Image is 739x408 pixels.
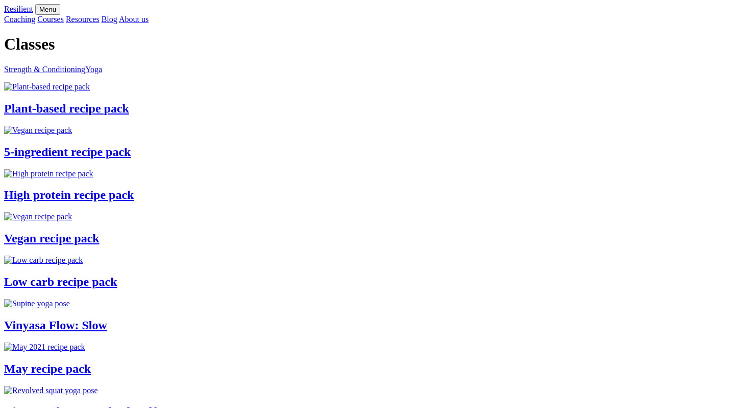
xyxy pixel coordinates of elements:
[4,169,735,178] a: High protein recipe pack
[119,15,149,24] a: About us
[4,188,134,201] a: High protein recipe pack
[4,343,735,352] a: May 2021 recipe pack
[4,35,735,54] h1: Classes
[4,256,83,265] img: Low carb recipe pack
[4,65,85,74] a: Strength & Conditioning
[4,362,91,375] a: May recipe pack
[66,15,100,24] a: Resources
[4,15,35,24] a: Coaching
[4,126,735,135] a: Vegan recipe pack
[4,299,70,308] img: Supine yoga pose
[4,145,131,158] a: 5-ingredient recipe pack
[4,299,735,308] a: Supine yoga pose
[37,15,64,24] a: Courses
[4,169,93,178] img: High protein recipe pack
[4,275,117,288] a: Low carb recipe pack
[4,212,735,221] a: Vegan recipe pack
[4,82,735,92] a: Plant-based recipe pack
[4,386,98,395] img: Revolved squat yoga pose
[4,5,33,13] a: Resilient
[85,65,102,74] a: Yoga
[4,126,72,135] img: Vegan recipe pack
[4,82,90,92] img: Plant-based recipe pack
[102,15,117,24] a: Blog
[4,386,735,395] a: Revolved squat yoga pose
[4,232,100,245] a: Vegan recipe pack
[4,319,107,332] a: Vinyasa Flow: Slow
[4,212,72,221] img: Vegan recipe pack
[4,102,129,115] a: Plant-based recipe pack
[4,343,85,352] img: May 2021 recipe pack
[4,256,735,265] a: Low carb recipe pack
[35,4,60,15] button: Menu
